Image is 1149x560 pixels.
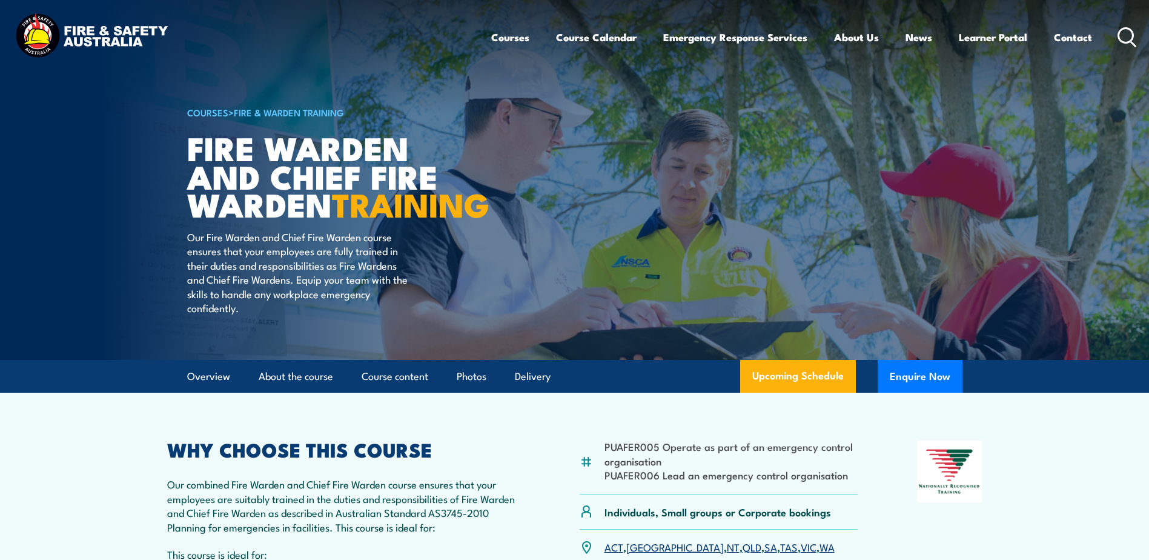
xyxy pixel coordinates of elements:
a: Course content [362,361,428,393]
p: Our combined Fire Warden and Chief Fire Warden course ensures that your employees are suitably tr... [167,477,521,534]
a: QLD [743,539,761,554]
img: Nationally Recognised Training logo. [917,441,982,502]
a: WA [820,539,835,554]
li: PUAFER006 Lead an emergency control organisation [604,468,858,482]
a: Overview [187,361,230,393]
a: News [906,21,932,53]
a: NT [727,539,740,554]
h6: > [187,105,486,119]
a: Upcoming Schedule [740,360,856,393]
a: Delivery [515,361,551,393]
p: Our Fire Warden and Chief Fire Warden course ensures that your employees are fully trained in the... [187,230,408,315]
strong: TRAINING [332,178,489,228]
a: [GEOGRAPHIC_DATA] [626,539,724,554]
h2: WHY CHOOSE THIS COURSE [167,441,521,458]
a: Learner Portal [959,21,1027,53]
a: About Us [834,21,879,53]
a: Photos [457,361,486,393]
a: Contact [1054,21,1092,53]
p: Individuals, Small groups or Corporate bookings [604,505,831,519]
p: , , , , , , , [604,540,835,554]
a: Courses [491,21,529,53]
a: Fire & Warden Training [234,105,344,119]
a: SA [764,539,777,554]
a: TAS [780,539,798,554]
button: Enquire Now [878,360,962,393]
a: ACT [604,539,623,554]
li: PUAFER005 Operate as part of an emergency control organisation [604,439,858,468]
h1: Fire Warden and Chief Fire Warden [187,133,486,218]
a: VIC [801,539,816,554]
a: Course Calendar [556,21,637,53]
a: Emergency Response Services [663,21,807,53]
a: COURSES [187,105,228,119]
a: About the course [259,361,333,393]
